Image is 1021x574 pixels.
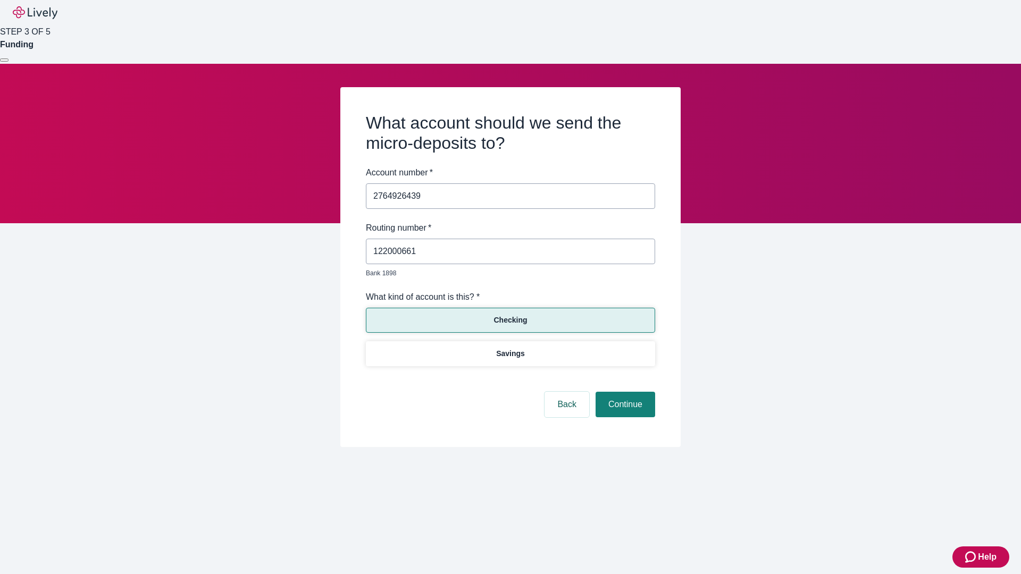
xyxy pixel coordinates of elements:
button: Checking [366,308,655,333]
img: Lively [13,6,57,19]
svg: Zendesk support icon [965,551,978,563]
p: Savings [496,348,525,359]
label: Account number [366,166,433,179]
button: Zendesk support iconHelp [952,546,1009,568]
p: Bank 1898 [366,268,648,278]
span: Help [978,551,997,563]
button: Back [545,392,589,417]
button: Continue [596,392,655,417]
p: Checking [493,315,527,326]
h2: What account should we send the micro-deposits to? [366,113,655,154]
label: What kind of account is this? * [366,291,480,303]
label: Routing number [366,222,431,234]
button: Savings [366,341,655,366]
